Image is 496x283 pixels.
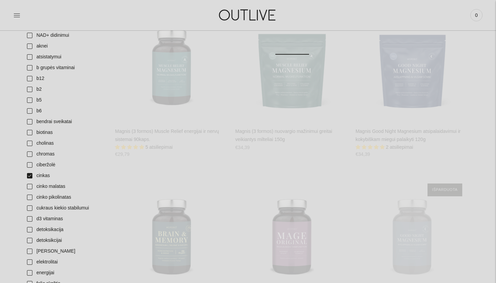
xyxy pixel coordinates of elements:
a: bendrai sveikatai [23,116,108,127]
a: d3 vitaminas [23,214,108,224]
a: chromas [23,149,108,160]
a: atsistatymui [23,52,108,62]
a: elektrolitai [23,257,108,267]
a: detoksikcijai [23,235,108,246]
a: aknei [23,41,108,52]
a: biotinas [23,127,108,138]
a: b grupės vitaminai [23,62,108,73]
span: Į krepšelį [160,272,184,279]
span: Į krepšelį [400,103,424,109]
span: Į krepšelį [280,103,304,109]
a: cinko pikolinatas [23,192,108,203]
a: [PERSON_NAME] [23,246,108,257]
img: OUTLIVE [206,3,290,27]
a: 0 [470,8,483,23]
span: 0 [472,10,481,20]
a: b12 [23,73,108,84]
a: cholinas [23,138,108,149]
a: energijai [23,267,108,278]
a: b6 [23,106,108,116]
a: cukraus kiekio stabilumui [23,203,108,214]
a: cinko malatas [23,181,108,192]
span: Į krepšelį [280,272,304,279]
a: b2 [23,84,108,95]
a: b5 [23,95,108,106]
a: NAD+ didinimui [23,30,108,41]
a: detoksikacija [23,224,108,235]
a: ciberžolė [23,160,108,170]
a: cinkas [23,170,108,181]
span: Į krepšelį [160,103,184,109]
